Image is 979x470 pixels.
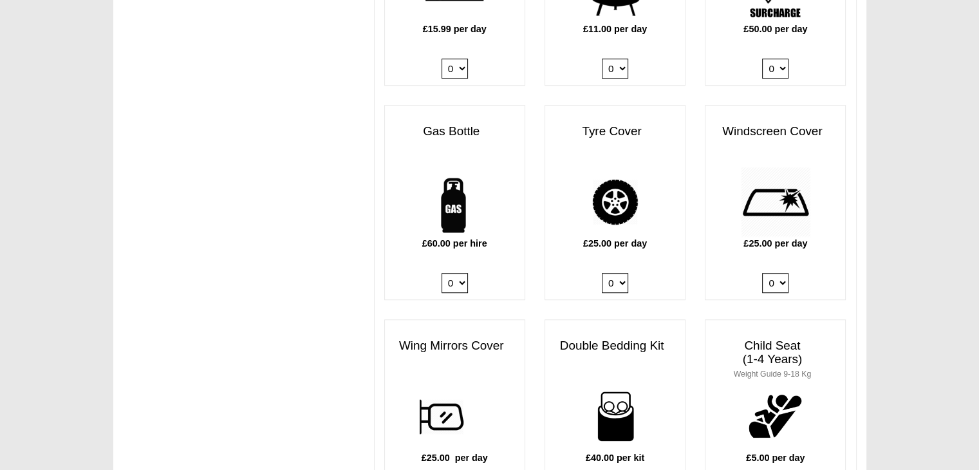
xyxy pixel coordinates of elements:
img: wing.png [420,381,490,451]
b: £25.00 per day [583,238,647,249]
b: £50.00 per day [743,24,807,34]
b: £25.00 per day [743,238,807,249]
h3: Windscreen Cover [705,118,845,145]
img: child.png [740,381,810,451]
b: £11.00 per day [583,24,647,34]
b: £40.00 per kit [586,453,644,463]
b: £5.00 per day [746,453,805,463]
b: £60.00 per hire [422,238,487,249]
img: windscreen.png [740,167,810,237]
img: tyre.png [580,167,650,237]
h3: Tyre Cover [545,118,685,145]
img: bedding-for-two.png [580,381,650,451]
h3: Wing Mirrors Cover [385,333,525,359]
b: £25.00 per day [422,453,488,463]
h3: Gas Bottle [385,118,525,145]
img: gas-bottle.png [420,167,490,237]
b: £15.99 per day [423,24,487,34]
small: Weight Guide 9-18 Kg [734,370,811,379]
h3: Child Seat (1-4 Years) [705,333,845,386]
h3: Double Bedding Kit [545,333,685,359]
